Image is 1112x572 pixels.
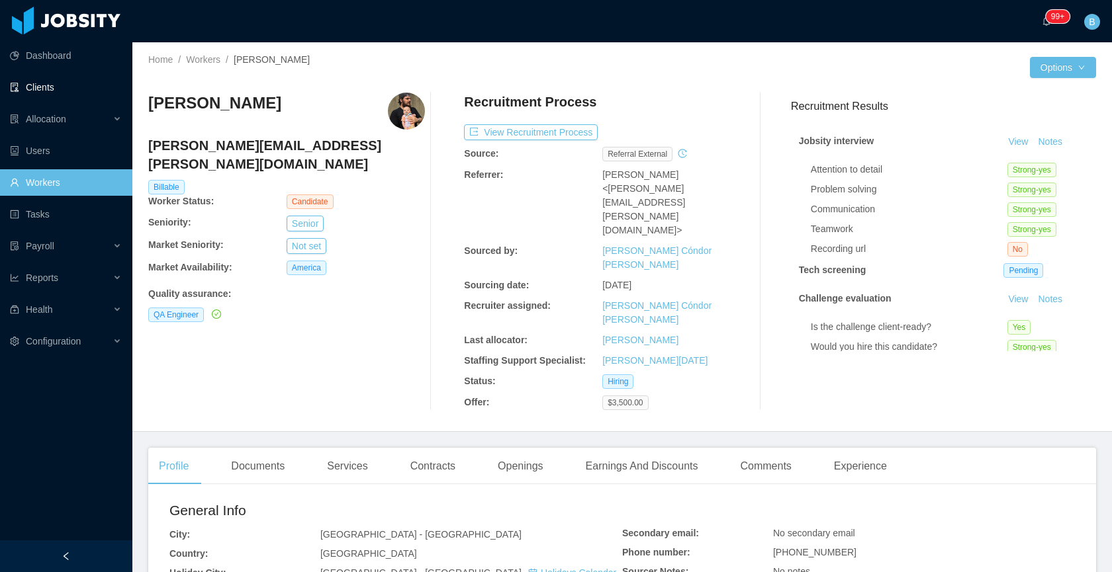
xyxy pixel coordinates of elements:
[212,309,221,319] i: icon: check-circle
[209,309,221,319] a: icon: check-circle
[220,448,295,485] div: Documents
[487,448,554,485] div: Openings
[10,169,122,196] a: icon: userWorkers
[1030,57,1096,78] button: Optionsicon: down
[464,148,498,159] b: Source:
[287,216,324,231] button: Senior
[320,548,417,559] span: [GEOGRAPHIC_DATA]
[148,54,173,65] a: Home
[811,163,1007,177] div: Attention to detail
[1007,222,1056,237] span: Strong-yes
[729,448,802,485] div: Comments
[811,242,1007,256] div: Recording url
[811,222,1007,236] div: Teamwork
[10,337,19,346] i: icon: setting
[234,54,310,65] span: [PERSON_NAME]
[464,127,598,138] a: icon: exportView Recruitment Process
[10,138,122,164] a: icon: robotUsers
[622,547,690,557] b: Phone number:
[316,448,378,485] div: Services
[148,448,199,485] div: Profile
[773,528,855,538] span: No secondary email
[602,147,672,161] span: Referral external
[1033,292,1068,307] button: Notes
[186,54,220,65] a: Workers
[10,114,19,124] i: icon: solution
[1007,163,1056,177] span: Strong-yes
[10,42,122,69] a: icon: pie-chartDashboard
[26,114,66,124] span: Allocation
[10,74,122,101] a: icon: auditClients
[148,180,185,194] span: Billable
[1007,202,1056,217] span: Strong-yes
[799,265,866,275] strong: Tech screening
[10,201,122,227] a: icon: profileTasks
[602,374,633,389] span: Hiring
[148,262,232,272] b: Market Availability:
[464,355,586,366] b: Staffing Support Specialist:
[464,397,489,407] b: Offer:
[464,300,551,311] b: Recruiter assigned:
[602,280,631,290] span: [DATE]
[602,300,712,325] a: [PERSON_NAME] Cóndor [PERSON_NAME]
[602,245,712,270] a: [PERSON_NAME] Cóndor [PERSON_NAME]
[602,183,685,235] span: <[PERSON_NAME][EMAIL_ADDRESS][PERSON_NAME][DOMAIN_NAME]>
[287,261,326,275] span: America
[602,395,648,410] span: $3,500.00
[226,54,228,65] span: /
[1089,14,1095,30] span: B
[773,547,857,557] span: [PHONE_NUMBER]
[464,169,503,180] b: Referrer:
[1007,320,1031,335] span: Yes
[811,320,1007,334] div: Is the challenge client-ready?
[602,169,678,180] span: [PERSON_NAME]
[178,54,181,65] span: /
[388,93,425,130] img: 2df89af0-e152-4ac8-9993-c1d5e918f790_67b781257bd61-400w.png
[26,304,52,315] span: Health
[1007,183,1056,197] span: Strong-yes
[602,355,708,366] a: [PERSON_NAME][DATE]
[1003,294,1033,304] a: View
[148,307,204,322] span: QA Engineer
[1003,263,1043,278] span: Pending
[169,500,622,521] h2: General Info
[10,273,19,282] i: icon: line-chart
[1046,10,1070,23] sup: 245
[148,217,191,227] b: Seniority:
[799,136,874,146] strong: Jobsity interview
[678,149,687,158] i: icon: history
[464,245,518,256] b: Sourced by:
[602,335,678,345] a: [PERSON_NAME]
[464,280,529,290] b: Sourcing date:
[464,124,598,140] button: icon: exportView Recruitment Process
[1007,340,1056,354] span: Strong-yes
[464,376,495,386] b: Status:
[811,340,1007,354] div: Would you hire this candidate?
[287,194,334,209] span: Candidate
[811,183,1007,196] div: Problem solving
[287,238,326,254] button: Not set
[148,93,281,114] h3: [PERSON_NAME]
[10,241,19,251] i: icon: file-protect
[1003,136,1033,147] a: View
[26,241,54,251] span: Payroll
[148,239,224,250] b: Market Seniority:
[791,98,1096,114] h3: Recruitment Results
[823,448,898,485] div: Experience
[622,528,699,538] b: Secondary email:
[169,548,208,559] b: Country:
[148,136,425,173] h4: [PERSON_NAME][EMAIL_ADDRESS][PERSON_NAME][DOMAIN_NAME]
[320,529,522,540] span: [GEOGRAPHIC_DATA] - [GEOGRAPHIC_DATA]
[1033,134,1068,150] button: Notes
[400,448,466,485] div: Contracts
[811,202,1007,216] div: Communication
[575,448,709,485] div: Earnings And Discounts
[10,305,19,314] i: icon: medicine-box
[169,529,190,540] b: City:
[1007,242,1028,257] span: No
[1042,17,1051,26] i: icon: bell
[148,288,231,299] b: Quality assurance :
[464,335,528,345] b: Last allocator:
[148,196,214,206] b: Worker Status:
[799,293,892,304] strong: Challenge evaluation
